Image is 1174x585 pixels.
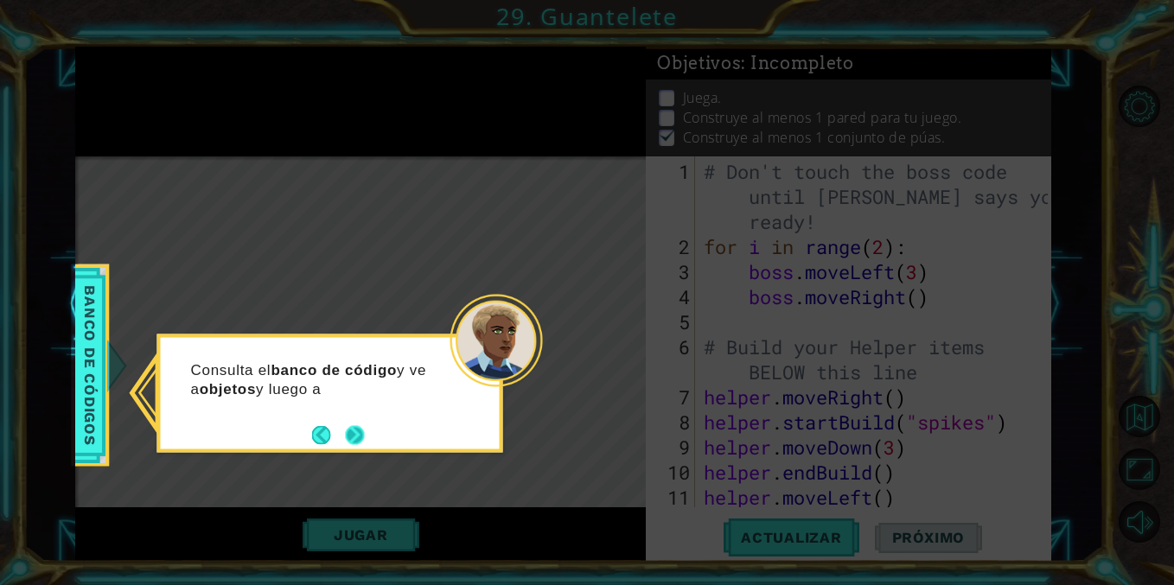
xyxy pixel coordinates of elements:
button: Next [345,425,364,444]
strong: banco de código [271,361,397,378]
strong: objetos [200,380,256,397]
button: Back [312,425,346,444]
span: Banco de códigos [76,279,104,452]
p: Consulta el y ve a y luego a [191,360,450,398]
